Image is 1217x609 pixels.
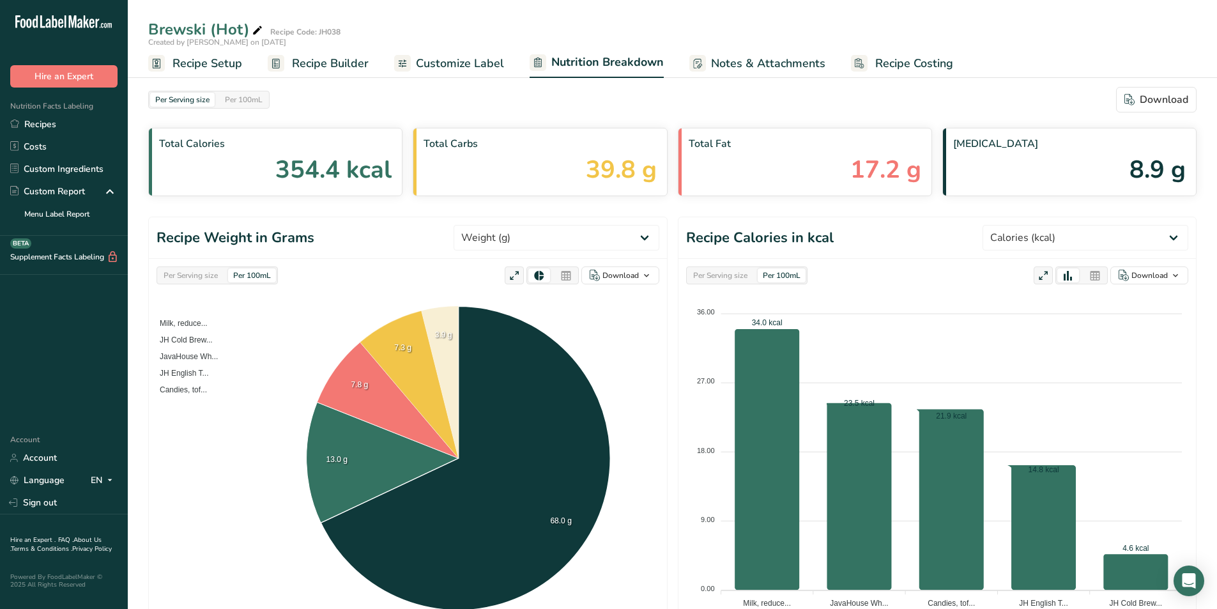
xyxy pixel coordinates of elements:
span: 8.9 g [1129,151,1186,188]
span: Total Calories [159,136,392,151]
div: Powered By FoodLabelMaker © 2025 All Rights Reserved [10,573,118,589]
a: Recipe Costing [851,49,953,78]
tspan: JH Cold Brew... [1110,599,1163,608]
div: Download [602,270,639,281]
div: Per Serving size [158,268,223,282]
div: Recipe Code: JH038 [270,26,341,38]
span: Recipe Setup [172,55,242,72]
span: 39.8 g [586,151,657,188]
tspan: JH English T... [1019,599,1068,608]
a: Terms & Conditions . [11,544,72,553]
a: About Us . [10,536,102,553]
a: Language [10,469,65,491]
div: Per 100mL [220,93,268,107]
button: Download [1116,87,1197,112]
span: Milk, reduce... [150,319,208,328]
a: Customize Label [394,49,504,78]
a: FAQ . [58,536,73,544]
tspan: 27.00 [697,377,715,385]
h1: Recipe Calories in kcal [686,227,834,249]
tspan: 0.00 [701,585,714,592]
div: BETA [10,238,31,249]
span: Notes & Attachments [711,55,825,72]
div: EN [91,473,118,488]
span: JavaHouse Wh... [150,352,218,361]
div: Per 100mL [758,268,806,282]
span: Recipe Builder [292,55,369,72]
span: Recipe Costing [875,55,953,72]
tspan: 36.00 [697,308,715,316]
div: Brewski (Hot) [148,18,265,41]
div: Per Serving size [688,268,753,282]
a: Privacy Policy [72,544,112,553]
tspan: Milk, reduce... [743,599,791,608]
a: Hire an Expert . [10,536,56,544]
tspan: JavaHouse Wh... [830,599,888,608]
tspan: Candies, tof... [928,599,975,608]
div: Custom Report [10,185,85,198]
a: Recipe Setup [148,49,242,78]
tspan: 18.00 [697,447,715,454]
a: Nutrition Breakdown [530,48,664,79]
button: Download [581,266,659,284]
tspan: 9.00 [701,516,714,523]
span: Customize Label [416,55,504,72]
span: [MEDICAL_DATA] [953,136,1186,151]
span: JH Cold Brew... [150,335,213,344]
div: Open Intercom Messenger [1174,566,1204,596]
span: Total Carbs [424,136,656,151]
div: Per 100mL [228,268,276,282]
span: JH English T... [150,369,208,378]
span: Created by [PERSON_NAME] on [DATE] [148,37,286,47]
a: Notes & Attachments [689,49,825,78]
span: 17.2 g [850,151,921,188]
span: Total Fat [689,136,921,151]
button: Hire an Expert [10,65,118,88]
div: Download [1131,270,1168,281]
h1: Recipe Weight in Grams [157,227,314,249]
span: 354.4 kcal [275,151,392,188]
span: Candies, tof... [150,385,207,394]
button: Download [1110,266,1188,284]
div: Per Serving size [150,93,215,107]
span: Nutrition Breakdown [551,54,664,71]
div: Download [1124,92,1188,107]
a: Recipe Builder [268,49,369,78]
